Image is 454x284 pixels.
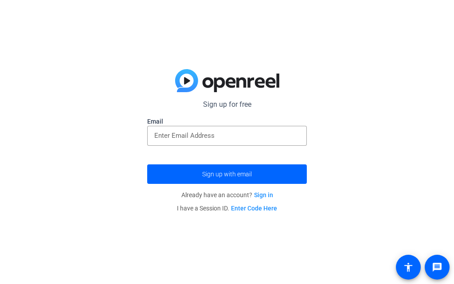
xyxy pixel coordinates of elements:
button: Sign up with email [147,164,307,184]
p: Sign up for free [147,99,307,110]
mat-icon: accessibility [403,262,414,272]
mat-icon: message [432,262,442,272]
a: Enter Code Here [231,205,277,212]
a: Sign in [254,191,273,198]
input: Enter Email Address [154,130,300,141]
span: Already have an account? [181,191,273,198]
label: Email [147,117,307,126]
img: blue-gradient.svg [175,69,279,92]
span: I have a Session ID. [177,205,277,212]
